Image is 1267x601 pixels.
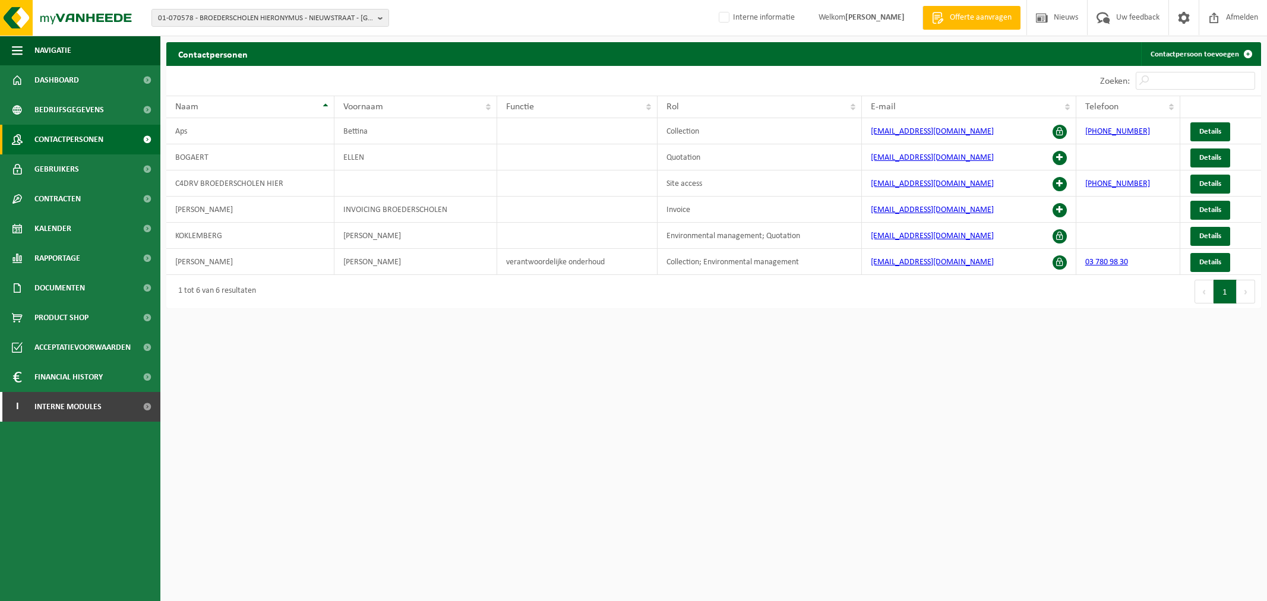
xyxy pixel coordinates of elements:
a: [PHONE_NUMBER] [1085,127,1150,136]
td: C4DRV BROEDERSCHOLEN HIER [166,170,334,197]
span: Details [1199,258,1221,266]
span: Details [1199,180,1221,188]
span: Rol [666,102,679,112]
td: Environmental management; Quotation [658,223,862,249]
span: Contracten [34,184,81,214]
span: Details [1199,154,1221,162]
span: Contactpersonen [34,125,103,154]
a: [PHONE_NUMBER] [1085,179,1150,188]
td: Quotation [658,144,862,170]
td: Bettina [334,118,497,144]
div: 1 tot 6 van 6 resultaten [172,281,256,302]
span: 01-070578 - BROEDERSCHOLEN HIERONYMUS - NIEUWSTRAAT - [GEOGRAPHIC_DATA] [158,10,373,27]
a: [EMAIL_ADDRESS][DOMAIN_NAME] [871,153,994,162]
td: [PERSON_NAME] [334,223,497,249]
span: Details [1199,206,1221,214]
span: I [12,392,23,422]
span: Offerte aanvragen [947,12,1015,24]
td: Site access [658,170,862,197]
a: [EMAIL_ADDRESS][DOMAIN_NAME] [871,232,994,241]
span: Acceptatievoorwaarden [34,333,131,362]
button: 1 [1214,280,1237,303]
span: Kalender [34,214,71,243]
span: E-mail [871,102,896,112]
a: [EMAIL_ADDRESS][DOMAIN_NAME] [871,205,994,214]
span: Details [1199,232,1221,240]
h2: Contactpersonen [166,42,260,65]
span: Gebruikers [34,154,79,184]
td: Collection; Environmental management [658,249,862,275]
a: Details [1190,122,1230,141]
span: Telefoon [1085,102,1119,112]
span: Rapportage [34,243,80,273]
button: Previous [1195,280,1214,303]
td: verantwoordelijke onderhoud [497,249,658,275]
strong: [PERSON_NAME] [845,13,905,22]
td: Collection [658,118,862,144]
button: 01-070578 - BROEDERSCHOLEN HIERONYMUS - NIEUWSTRAAT - [GEOGRAPHIC_DATA] [151,9,389,27]
td: ELLEN [334,144,497,170]
a: Details [1190,148,1230,167]
span: Functie [506,102,534,112]
label: Interne informatie [716,9,795,27]
td: KOKLEMBERG [166,223,334,249]
span: Details [1199,128,1221,135]
span: Naam [175,102,198,112]
a: Details [1190,175,1230,194]
span: Product Shop [34,303,89,333]
td: INVOICING BROEDERSCHOLEN [334,197,497,223]
a: [EMAIL_ADDRESS][DOMAIN_NAME] [871,127,994,136]
a: Contactpersoon toevoegen [1141,42,1260,66]
td: [PERSON_NAME] [166,197,334,223]
span: Navigatie [34,36,71,65]
td: [PERSON_NAME] [334,249,497,275]
a: Details [1190,253,1230,272]
span: Documenten [34,273,85,303]
span: Bedrijfsgegevens [34,95,104,125]
span: Voornaam [343,102,383,112]
a: [EMAIL_ADDRESS][DOMAIN_NAME] [871,258,994,267]
span: Interne modules [34,392,102,422]
a: Details [1190,201,1230,220]
span: Financial History [34,362,103,392]
a: Offerte aanvragen [922,6,1020,30]
a: [EMAIL_ADDRESS][DOMAIN_NAME] [871,179,994,188]
span: Dashboard [34,65,79,95]
td: [PERSON_NAME] [166,249,334,275]
td: BOGAERT [166,144,334,170]
a: 03 780 98 30 [1085,258,1128,267]
td: Aps [166,118,334,144]
button: Next [1237,280,1255,303]
a: Details [1190,227,1230,246]
label: Zoeken: [1100,77,1130,86]
td: Invoice [658,197,862,223]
